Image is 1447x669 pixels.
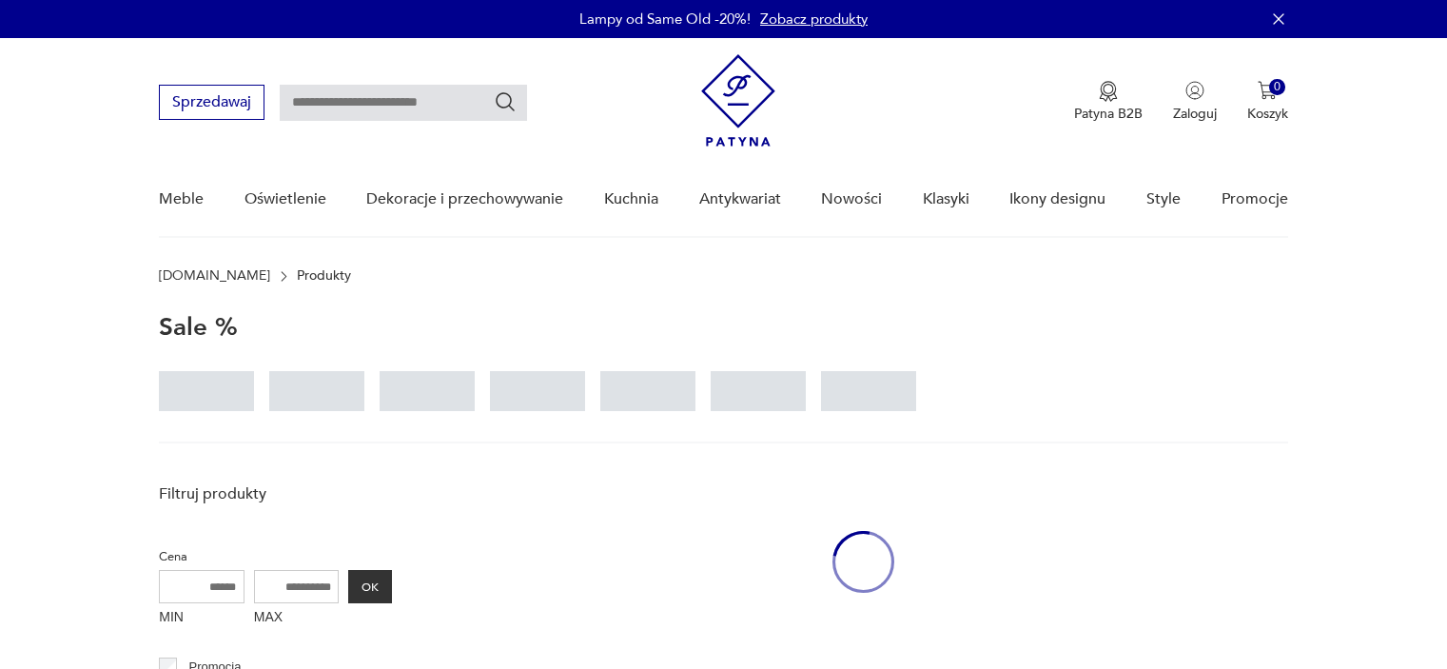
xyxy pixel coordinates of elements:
p: Lampy od Same Old -20%! [579,10,751,29]
img: Ikonka użytkownika [1185,81,1204,100]
label: MAX [254,603,340,634]
p: Zaloguj [1173,105,1217,123]
h1: Sale % [159,314,238,341]
img: Ikona medalu [1099,81,1118,102]
a: Ikony designu [1009,163,1105,236]
button: 0Koszyk [1247,81,1288,123]
a: Dekoracje i przechowywanie [366,163,563,236]
a: Meble [159,163,204,236]
a: Ikona medaluPatyna B2B [1074,81,1143,123]
p: Patyna B2B [1074,105,1143,123]
a: Antykwariat [699,163,781,236]
button: Szukaj [494,90,517,113]
p: Koszyk [1247,105,1288,123]
button: Sprzedawaj [159,85,264,120]
a: Promocje [1222,163,1288,236]
a: Oświetlenie [244,163,326,236]
div: oval-loading [832,474,894,650]
p: Filtruj produkty [159,483,392,504]
a: [DOMAIN_NAME] [159,268,270,284]
div: 0 [1269,79,1285,95]
img: Ikona koszyka [1258,81,1277,100]
a: Zobacz produkty [760,10,868,29]
img: Patyna - sklep z meblami i dekoracjami vintage [701,54,775,147]
a: Nowości [821,163,882,236]
a: Style [1146,163,1181,236]
button: Patyna B2B [1074,81,1143,123]
a: Kuchnia [604,163,658,236]
button: Zaloguj [1173,81,1217,123]
button: OK [348,570,392,603]
p: Produkty [297,268,351,284]
label: MIN [159,603,244,634]
a: Sprzedawaj [159,97,264,110]
p: Cena [159,546,392,567]
a: Klasyki [923,163,969,236]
